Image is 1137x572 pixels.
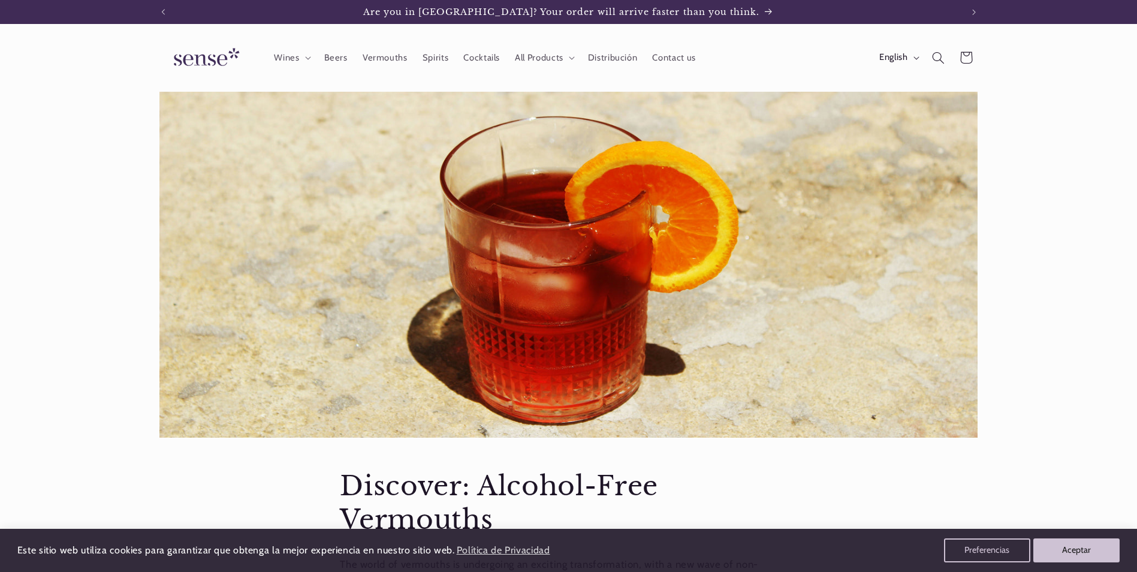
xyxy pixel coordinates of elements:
[456,44,508,71] a: Cocktails
[355,44,415,71] a: Vermouths
[324,52,348,64] span: Beers
[267,44,316,71] summary: Wines
[508,44,581,71] summary: All Products
[155,36,254,80] a: Sense
[879,51,907,64] span: English
[454,540,551,561] a: Política de Privacidad (opens in a new tab)
[363,7,760,17] span: Are you in [GEOGRAPHIC_DATA]? Your order will arrive faster than you think.
[159,92,978,438] img: Descubre: Vermuts Sin Alcohol
[316,44,355,71] a: Beers
[645,44,704,71] a: Contact us
[925,44,952,71] summary: Search
[515,52,563,64] span: All Products
[363,52,408,64] span: Vermouths
[17,544,455,556] span: Este sitio web utiliza cookies para garantizar que obtenga la mejor experiencia en nuestro sitio ...
[423,52,448,64] span: Spirits
[159,41,249,75] img: Sense
[1033,538,1120,562] button: Aceptar
[274,52,299,64] span: Wines
[340,469,797,537] h1: Discover: Alcohol-Free Vermouths
[463,52,500,64] span: Cocktails
[944,538,1030,562] button: Preferencias
[580,44,645,71] a: Distribución
[652,52,695,64] span: Contact us
[871,46,924,70] button: English
[415,44,456,71] a: Spirits
[588,52,638,64] span: Distribución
